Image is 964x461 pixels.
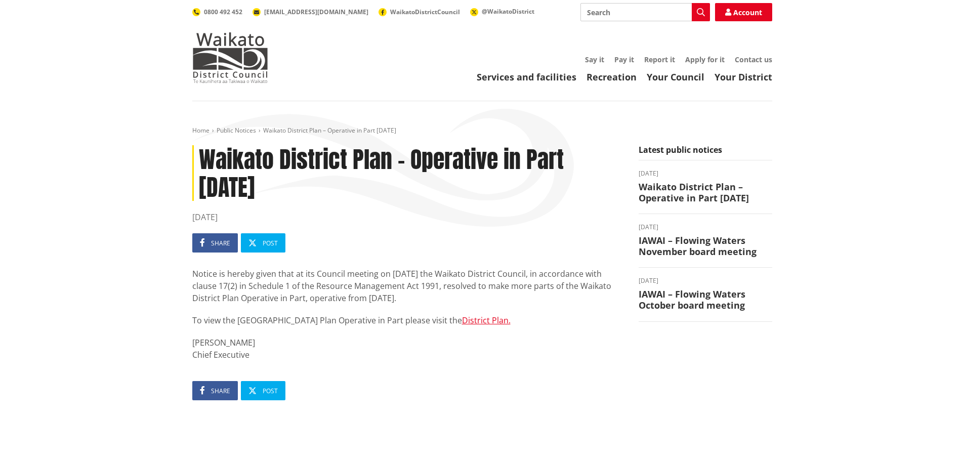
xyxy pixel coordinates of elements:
p: Notice is hereby given that at its Council meeting on [DATE] the Waikato District Council, in acc... [192,268,623,304]
span: 0800 492 452 [204,8,242,16]
a: Share [192,381,238,400]
img: Waikato District Council - Te Kaunihera aa Takiwaa o Waikato [192,32,268,83]
span: Post [263,239,278,247]
h3: IAWAI – Flowing Waters October board meeting [639,289,772,311]
time: [DATE] [639,171,772,177]
a: Recreation [586,71,637,83]
p: To view the [GEOGRAPHIC_DATA] Plan Operative in Part please visit the [192,314,623,326]
h5: Latest public notices [639,145,772,160]
span: Share [211,387,230,395]
time: [DATE] [639,224,772,230]
a: 0800 492 452 [192,8,242,16]
a: Say it [585,55,604,64]
a: Your District [715,71,772,83]
a: [DATE] Waikato District Plan – Operative in Part [DATE] [639,171,772,203]
a: WaikatoDistrictCouncil [379,8,460,16]
a: Account [715,3,772,21]
a: Pay it [614,55,634,64]
h3: IAWAI – Flowing Waters November board meeting [639,235,772,257]
span: Share [211,239,230,247]
p: [PERSON_NAME] Chief Executive [192,337,623,361]
time: [DATE] [639,278,772,284]
h3: Waikato District Plan – Operative in Part [DATE] [639,182,772,203]
input: Search input [580,3,710,21]
span: [EMAIL_ADDRESS][DOMAIN_NAME] [264,8,368,16]
a: Report it [644,55,675,64]
a: Post [241,233,285,253]
a: Apply for it [685,55,725,64]
a: @WaikatoDistrict [470,7,534,16]
a: Contact us [735,55,772,64]
a: Home [192,126,209,135]
a: Post [241,381,285,400]
span: Waikato District Plan – Operative in Part [DATE] [263,126,396,135]
a: Public Notices [217,126,256,135]
a: District Plan. [462,315,511,326]
span: WaikatoDistrictCouncil [390,8,460,16]
a: Services and facilities [477,71,576,83]
span: @WaikatoDistrict [482,7,534,16]
time: [DATE] [192,211,623,223]
a: [DATE] IAWAI – Flowing Waters November board meeting [639,224,772,257]
a: [DATE] IAWAI – Flowing Waters October board meeting [639,278,772,311]
a: [EMAIL_ADDRESS][DOMAIN_NAME] [253,8,368,16]
span: Post [263,387,278,395]
nav: breadcrumb [192,127,772,135]
a: Share [192,233,238,253]
a: Your Council [647,71,704,83]
h1: Waikato District Plan – Operative in Part [DATE] [192,145,623,201]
